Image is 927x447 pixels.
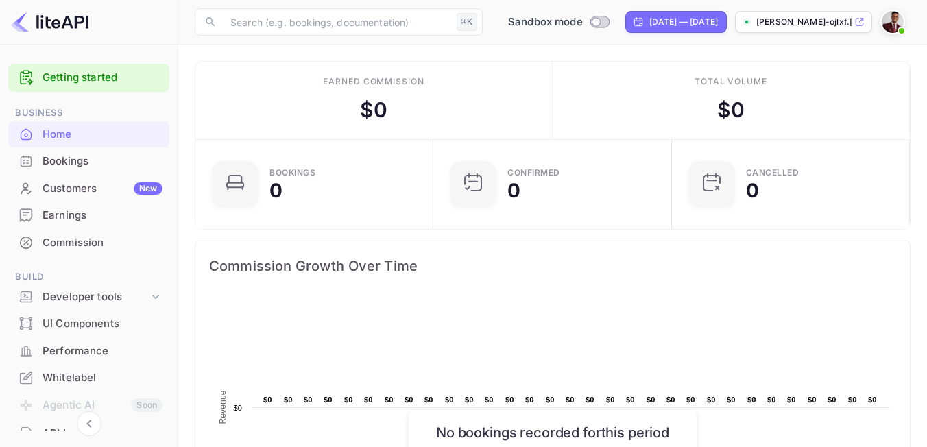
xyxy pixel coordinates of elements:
a: Home [8,121,169,147]
div: Commission [43,235,162,251]
text: $0 [647,396,655,404]
div: Switch to Production mode [503,14,614,30]
img: LiteAPI logo [11,11,88,33]
text: $0 [525,396,534,404]
text: $0 [385,396,394,404]
text: $0 [344,396,353,404]
div: Whitelabel [8,365,169,391]
div: Home [43,127,162,143]
text: $0 [284,396,293,404]
text: $0 [666,396,675,404]
div: Performance [8,338,169,365]
div: API Logs [43,426,162,442]
span: Build [8,269,169,285]
a: Getting started [43,70,162,86]
div: Commission [8,230,169,256]
div: Bookings [269,169,315,177]
div: Earned commission [323,75,424,88]
div: Home [8,121,169,148]
text: $0 [505,396,514,404]
a: CustomersNew [8,176,169,201]
div: Bookings [8,148,169,175]
div: Developer tools [43,289,149,305]
text: $0 [868,396,877,404]
div: Getting started [8,64,169,92]
div: UI Components [8,311,169,337]
a: Whitelabel [8,365,169,390]
text: $0 [364,396,373,404]
text: $0 [445,396,454,404]
div: 0 [507,181,520,200]
div: New [134,182,162,195]
input: Search (e.g. bookings, documentation) [222,8,451,36]
div: Developer tools [8,285,169,309]
text: $0 [424,396,433,404]
text: Revenue [218,390,228,424]
span: Sandbox mode [508,14,583,30]
text: $0 [263,396,272,404]
text: $0 [324,396,333,404]
div: ⌘K [457,13,477,31]
div: Bookings [43,154,162,169]
text: $0 [787,396,796,404]
button: Collapse navigation [77,411,101,436]
text: $0 [727,396,736,404]
text: $0 [686,396,695,404]
text: $0 [767,396,776,404]
img: John Obidi [882,11,904,33]
div: Confirmed [507,169,560,177]
span: Business [8,106,169,121]
a: Performance [8,338,169,363]
text: $0 [626,396,635,404]
h6: No bookings recorded for this period [422,424,683,440]
span: Commission Growth Over Time [209,255,896,277]
div: CANCELLED [746,169,799,177]
text: $0 [566,396,575,404]
text: $0 [808,396,817,404]
a: Commission [8,230,169,255]
a: Earnings [8,202,169,228]
div: [DATE] — [DATE] [649,16,718,28]
text: $0 [747,396,756,404]
div: Customers [43,181,162,197]
text: $0 [586,396,594,404]
text: $0 [707,396,716,404]
a: UI Components [8,311,169,336]
text: $0 [233,404,242,412]
text: $0 [485,396,494,404]
text: $0 [606,396,615,404]
text: $0 [848,396,857,404]
div: 0 [269,181,282,200]
div: Earnings [8,202,169,229]
div: 0 [746,181,759,200]
div: Performance [43,343,162,359]
a: Bookings [8,148,169,173]
p: [PERSON_NAME]-ojlxf.[PERSON_NAME]... [756,16,852,28]
div: Total volume [695,75,768,88]
div: $ 0 [717,95,745,125]
text: $0 [828,396,836,404]
a: API Logs [8,420,169,446]
div: CustomersNew [8,176,169,202]
div: UI Components [43,316,162,332]
text: $0 [546,396,555,404]
text: $0 [304,396,313,404]
div: $ 0 [360,95,387,125]
div: Whitelabel [43,370,162,386]
div: Earnings [43,208,162,223]
div: Click to change the date range period [625,11,727,33]
text: $0 [465,396,474,404]
text: $0 [405,396,413,404]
